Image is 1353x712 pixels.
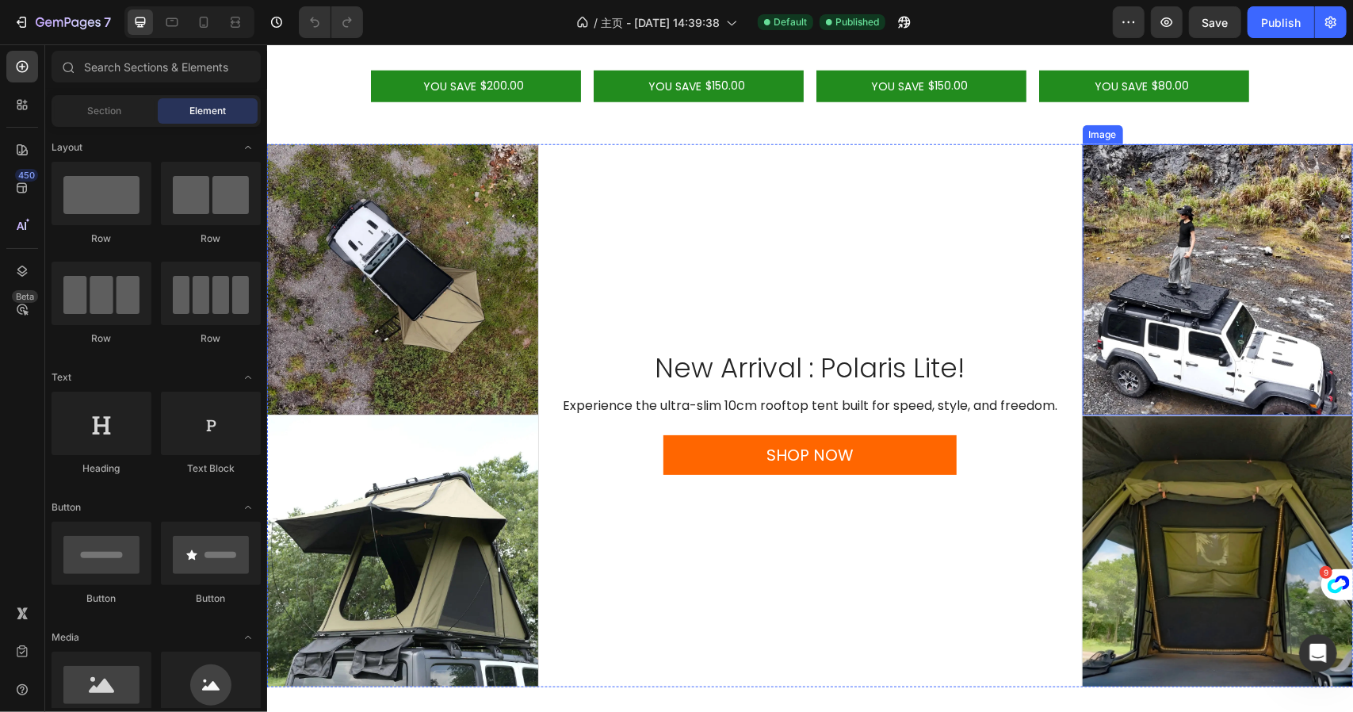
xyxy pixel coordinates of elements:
[189,104,226,118] span: Element
[52,461,151,476] div: Heading
[13,177,304,396] div: Brad说…
[248,6,278,36] button: 主页
[88,249,204,262] b: 215470992722252
[816,100,1087,371] img: gempages_556399069535142690-fcd92ec0-f7ff-4ebb-b62a-d037b717048d.webp
[1261,14,1301,31] div: Publish
[52,51,261,82] input: Search Sections & Elements
[161,331,261,346] div: Row
[52,140,82,155] span: Layout
[161,461,261,476] div: Text Block
[10,6,40,36] button: go back
[52,370,71,385] span: Text
[235,625,261,650] span: Toggle open
[601,14,720,31] span: 主页 - [DATE] 14:39:38
[284,304,803,343] h2: New Arrival : Polaris Lite!
[594,14,598,31] span: /
[285,354,801,370] p: Experience the ultra-slim 10cm rooftop tent built for speed, style, and freedom.
[161,591,261,606] div: Button
[396,391,690,431] a: SHOP NOW
[835,15,879,29] span: Published
[6,6,118,38] button: 7
[774,15,807,29] span: Default
[25,288,247,335] div: For data privacy reasons, please remember to remove any collaborator access (if applicable).
[25,406,243,465] span: This ticket has been closed. Please feel free to open a new conversation if you have any other co...
[816,372,1087,643] img: gempages_556399069535142690-7a14c8e4-36cc-49b8-ad78-061d2a468415.webp
[25,102,247,133] div: And do you have any other questions for me? I'm here to support.
[25,488,247,519] div: Help [PERSON_NAME] understand how they’re doing:
[299,6,363,38] div: Undo/Redo
[13,62,304,155] div: Brad说…
[77,8,133,20] h1: Operator
[52,591,151,606] div: Button
[12,667,1074,705] h2: Featured Collection
[1299,634,1337,672] iframe: Intercom live chat
[104,13,111,32] p: 7
[13,478,304,530] div: Operator说…
[235,135,261,160] span: Toggle open
[88,104,122,118] span: Section
[52,232,151,246] div: Row
[25,186,247,280] div: As there are no more questions being raised, this conversation shall be closed. If you need any f...
[819,83,853,98] div: Image
[1189,6,1241,38] button: Save
[235,495,261,520] span: Toggle open
[278,6,307,35] div: 关闭
[161,232,261,246] div: Row
[267,44,1353,712] iframe: Design area
[45,9,71,34] img: Profile image for Operator
[77,20,180,36] p: 该团队也可以提供帮助
[13,177,260,383] div: As there are no more questions being raised, this conversation shall be closed. If you need any f...
[1202,16,1229,29] span: Save
[15,169,38,182] div: 450
[12,290,38,303] div: Beta
[13,62,260,143] div: Thank you for your update. Good to know that the pricing is correct now 😊And do you have any othe...
[1248,6,1314,38] button: Publish
[499,400,587,422] span: SHOP NOW
[13,396,304,478] div: Operator说…
[52,500,81,515] span: Button
[25,71,247,102] div: Thank you for your update. Good to know that the pricing is correct now 😊
[235,365,261,390] span: Toggle open
[13,155,304,177] div: 9 月 26 日
[13,396,260,477] div: This ticket has been closed. Please feel free to open a new conversation if you have any other co...
[52,331,151,346] div: Row
[13,478,260,528] div: Help [PERSON_NAME] understand how they’re doing:
[52,630,79,645] span: Media
[25,342,247,373] div: Thank you for contacting the GemPages Team. Have a good one!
